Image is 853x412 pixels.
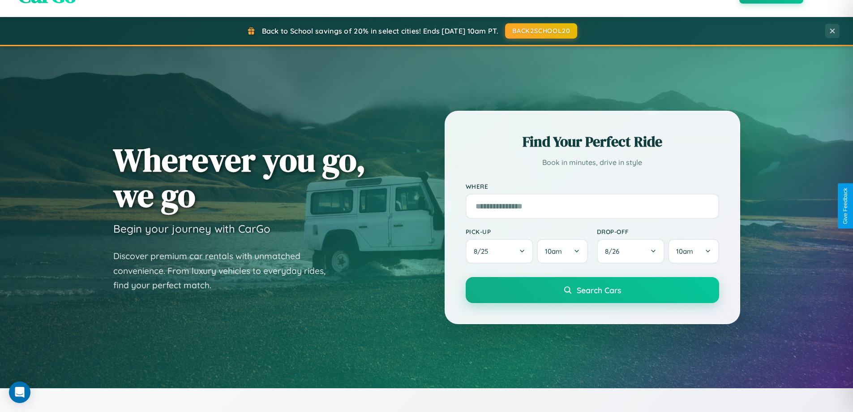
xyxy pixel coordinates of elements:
h1: Wherever you go, we go [113,142,366,213]
span: Search Cars [577,285,621,295]
label: Drop-off [597,228,719,235]
button: Search Cars [466,277,719,303]
span: 8 / 26 [605,247,624,256]
span: 10am [676,247,693,256]
span: 8 / 25 [474,247,493,256]
button: 10am [668,239,719,264]
button: 8/26 [597,239,665,264]
p: Book in minutes, drive in style [466,156,719,169]
span: 10am [545,247,562,256]
label: Pick-up [466,228,588,235]
button: BACK2SCHOOL20 [505,23,577,39]
div: Open Intercom Messenger [9,382,30,403]
div: Give Feedback [842,188,849,224]
p: Discover premium car rentals with unmatched convenience. From luxury vehicles to everyday rides, ... [113,249,337,293]
label: Where [466,182,719,190]
h2: Find Your Perfect Ride [466,132,719,152]
span: Back to School savings of 20% in select cities! Ends [DATE] 10am PT. [262,26,498,35]
button: 10am [537,239,587,264]
button: 8/25 [466,239,534,264]
h3: Begin your journey with CarGo [113,222,270,235]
